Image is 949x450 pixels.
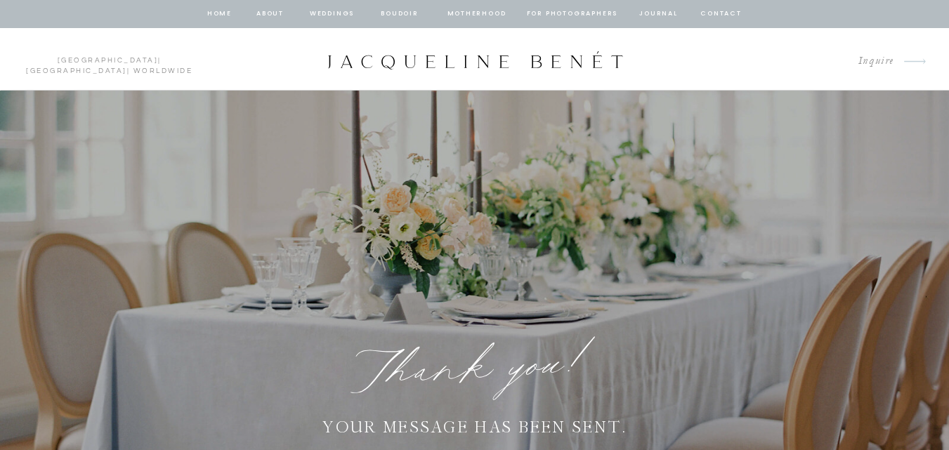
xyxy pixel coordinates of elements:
h1: Thank you! [329,340,620,407]
a: about [256,8,285,20]
a: Motherhood [447,8,506,20]
a: for photographers [527,8,618,20]
a: home [207,8,233,20]
a: contact [699,8,744,20]
a: Inquire [847,52,894,71]
a: journal [637,8,681,20]
p: | | Worldwide [20,55,199,64]
a: [GEOGRAPHIC_DATA] [26,67,127,74]
a: [GEOGRAPHIC_DATA] [58,57,159,64]
a: BOUDOIR [380,8,420,20]
a: Weddings [308,8,356,20]
a: Your message has been sent. [306,416,644,446]
iframe: M5rKu4kUTh4 [315,133,636,318]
